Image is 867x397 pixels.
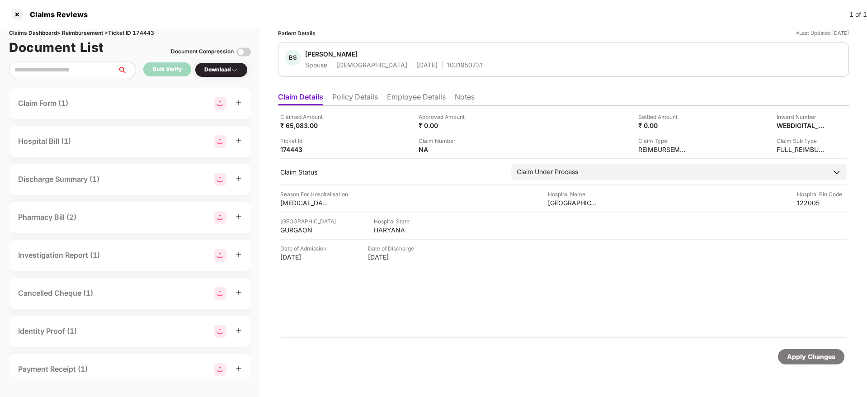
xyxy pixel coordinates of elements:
[419,137,468,145] div: Claim Number
[368,244,418,253] div: Date of Discharge
[548,190,598,198] div: Hospital Name
[9,29,251,38] div: Claims Dashboard > Reimbursement > Ticket ID 174443
[214,211,226,224] img: svg+xml;base64,PHN2ZyBpZD0iR3JvdXBfMjg4MTMiIGRhdGEtbmFtZT0iR3JvdXAgMjg4MTMiIHhtbG5zPSJodHRwOi8vd3...
[280,244,330,253] div: Date of Admission
[332,92,378,105] li: Policy Details
[24,10,88,19] div: Claims Reviews
[214,97,226,110] img: svg+xml;base64,PHN2ZyBpZD0iR3JvdXBfMjg4MTMiIGRhdGEtbmFtZT0iR3JvdXAgMjg4MTMiIHhtbG5zPSJodHRwOi8vd3...
[9,38,104,57] h1: Document List
[368,253,418,261] div: [DATE]
[18,364,88,375] div: Payment Receipt (1)
[777,121,826,130] div: WEBDIGITAL_2391047
[236,289,242,296] span: plus
[832,168,841,177] img: downArrowIcon
[214,249,226,262] img: svg+xml;base64,PHN2ZyBpZD0iR3JvdXBfMjg4MTMiIGRhdGEtbmFtZT0iR3JvdXAgMjg4MTMiIHhtbG5zPSJodHRwOi8vd3...
[18,136,71,147] div: Hospital Bill (1)
[419,121,468,130] div: ₹ 0.00
[236,251,242,258] span: plus
[236,175,242,182] span: plus
[280,198,330,207] div: [MEDICAL_DATA]
[285,50,301,66] div: BS
[455,92,475,105] li: Notes
[153,65,182,74] div: Bulk Verify
[280,145,330,154] div: 174443
[797,198,847,207] div: 122005
[236,213,242,220] span: plus
[18,326,77,337] div: Identity Proof (1)
[638,113,688,121] div: Settled Amount
[280,226,330,234] div: GURGAON
[417,61,438,69] div: [DATE]
[280,217,336,226] div: [GEOGRAPHIC_DATA]
[280,121,330,130] div: ₹ 65,083.00
[18,174,99,185] div: Discharge Summary (1)
[18,212,76,223] div: Pharmacy Bill (2)
[214,173,226,186] img: svg+xml;base64,PHN2ZyBpZD0iR3JvdXBfMjg4MTMiIGRhdGEtbmFtZT0iR3JvdXAgMjg4MTMiIHhtbG5zPSJodHRwOi8vd3...
[214,287,226,300] img: svg+xml;base64,PHN2ZyBpZD0iR3JvdXBfMjg4MTMiIGRhdGEtbmFtZT0iR3JvdXAgMjg4MTMiIHhtbG5zPSJodHRwOi8vd3...
[117,66,136,74] span: search
[548,198,598,207] div: [GEOGRAPHIC_DATA]
[419,113,468,121] div: Approved Amount
[236,327,242,334] span: plus
[236,99,242,106] span: plus
[236,137,242,144] span: plus
[305,61,327,69] div: Spouse
[447,61,483,69] div: 1031950731
[214,325,226,338] img: svg+xml;base64,PHN2ZyBpZD0iR3JvdXBfMjg4MTMiIGRhdGEtbmFtZT0iR3JvdXAgMjg4MTMiIHhtbG5zPSJodHRwOi8vd3...
[280,253,330,261] div: [DATE]
[777,137,826,145] div: Claim Sub Type
[419,145,468,154] div: NA
[18,98,68,109] div: Claim Form (1)
[18,288,93,299] div: Cancelled Cheque (1)
[231,66,238,74] img: svg+xml;base64,PHN2ZyBpZD0iRHJvcGRvd24tMzJ4MzIiIHhtbG5zPSJodHRwOi8vd3d3LnczLm9yZy8yMDAwL3N2ZyIgd2...
[387,92,446,105] li: Employee Details
[204,66,238,74] div: Download
[517,167,578,177] div: Claim Under Process
[777,113,826,121] div: Inward Number
[280,190,348,198] div: Reason For Hospitalisation
[849,9,867,19] div: 1 of 1
[796,29,849,38] div: *Last Updated [DATE]
[214,363,226,376] img: svg+xml;base64,PHN2ZyBpZD0iR3JvdXBfMjg4MTMiIGRhdGEtbmFtZT0iR3JvdXAgMjg4MTMiIHhtbG5zPSJodHRwOi8vd3...
[638,121,688,130] div: ₹ 0.00
[280,113,330,121] div: Claimed Amount
[797,190,847,198] div: Hospital Pin Code
[305,50,358,58] div: [PERSON_NAME]
[777,145,826,154] div: FULL_REIMBURSEMENT
[236,45,251,59] img: svg+xml;base64,PHN2ZyBpZD0iVG9nZ2xlLTMyeDMyIiB4bWxucz0iaHR0cDovL3d3dy53My5vcmcvMjAwMC9zdmciIHdpZH...
[171,47,234,56] div: Document Compression
[638,145,688,154] div: REIMBURSEMENT
[280,137,330,145] div: Ticket Id
[374,226,424,234] div: HARYANA
[18,250,100,261] div: Investigation Report (1)
[117,61,136,79] button: search
[787,352,835,362] div: Apply Changes
[278,92,323,105] li: Claim Details
[280,168,502,176] div: Claim Status
[337,61,407,69] div: [DEMOGRAPHIC_DATA]
[374,217,424,226] div: Hospital State
[278,29,316,38] div: Patient Details
[236,365,242,372] span: plus
[214,135,226,148] img: svg+xml;base64,PHN2ZyBpZD0iR3JvdXBfMjg4MTMiIGRhdGEtbmFtZT0iR3JvdXAgMjg4MTMiIHhtbG5zPSJodHRwOi8vd3...
[638,137,688,145] div: Claim Type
